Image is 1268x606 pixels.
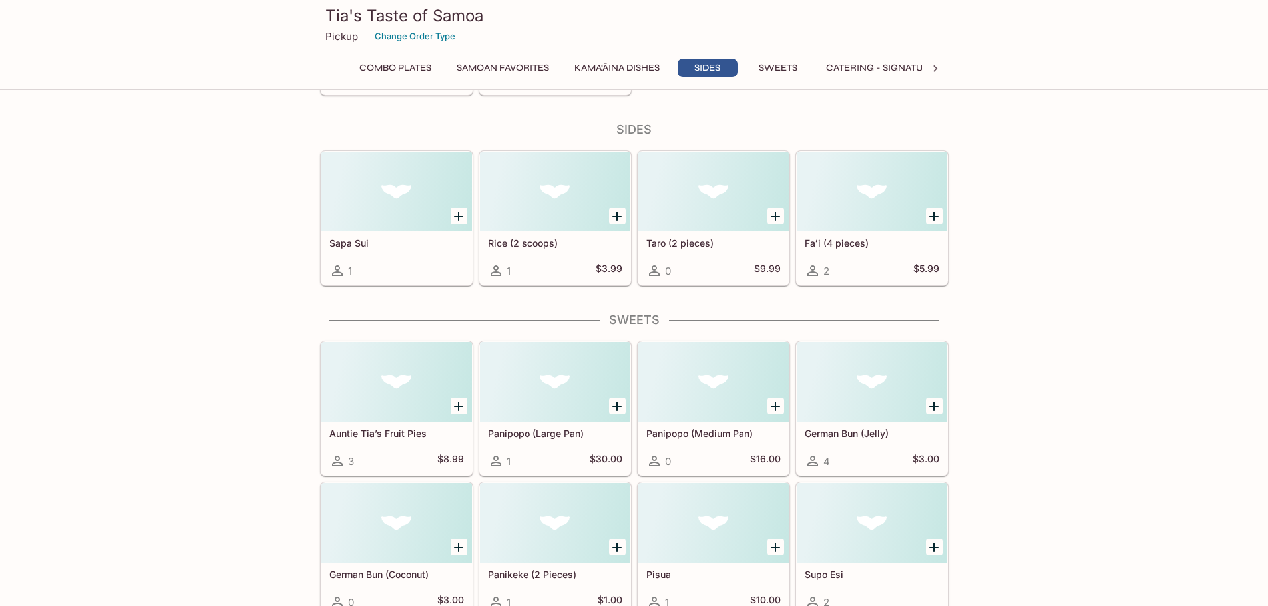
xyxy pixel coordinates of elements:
[646,237,781,249] h5: Taro (2 pieces)
[437,453,464,469] h5: $8.99
[797,483,947,563] div: Supo Esi
[488,428,622,439] h5: Panipopo (Large Pan)
[823,265,829,277] span: 2
[796,151,948,285] a: Faʻi (4 pieces)2$5.99
[480,152,630,231] div: Rice (2 scoops)
[369,26,461,47] button: Change Order Type
[348,455,354,468] span: 3
[348,265,352,277] span: 1
[805,237,939,249] h5: Faʻi (4 pieces)
[805,569,939,580] h5: Supo Esi
[479,151,631,285] a: Rice (2 scoops)1$3.99
[451,539,467,555] button: Add German Bun (Coconut)
[913,453,939,469] h5: $3.00
[678,59,738,77] button: Sides
[596,263,622,279] h5: $3.99
[754,263,781,279] h5: $9.99
[609,398,626,414] button: Add Panipopo (Large Pan)
[646,569,781,580] h5: Pisua
[665,265,671,277] span: 0
[329,428,464,439] h5: Auntie Tia’s Fruit Pies
[320,313,949,327] h4: Sweets
[321,342,472,422] div: Auntie Tia’s Fruit Pies
[451,398,467,414] button: Add Auntie Tia’s Fruit Pies
[638,152,789,231] div: Taro (2 pieces)
[507,265,511,277] span: 1
[823,455,830,468] span: 4
[352,59,439,77] button: Combo Plates
[638,341,789,476] a: Panipopo (Medium Pan)0$16.00
[767,398,784,414] button: Add Panipopo (Medium Pan)
[321,152,472,231] div: Sapa Sui
[325,5,943,26] h3: Tia's Taste of Samoa
[913,263,939,279] h5: $5.99
[926,539,943,555] button: Add Supo Esi
[665,455,671,468] span: 0
[329,569,464,580] h5: German Bun (Coconut)
[567,59,667,77] button: Kama‘āina Dishes
[451,208,467,224] button: Add Sapa Sui
[638,151,789,285] a: Taro (2 pieces)0$9.99
[796,341,948,476] a: German Bun (Jelly)4$3.00
[797,342,947,422] div: German Bun (Jelly)
[638,342,789,422] div: Panipopo (Medium Pan)
[819,59,978,77] button: Catering - Signature Dishes
[926,208,943,224] button: Add Faʻi (4 pieces)
[480,483,630,563] div: Panikeke (2 Pieces)
[479,341,631,476] a: Panipopo (Large Pan)1$30.00
[321,483,472,563] div: German Bun (Coconut)
[748,59,808,77] button: Sweets
[926,398,943,414] button: Add German Bun (Jelly)
[767,539,784,555] button: Add Pisua
[320,122,949,137] h4: Sides
[609,208,626,224] button: Add Rice (2 scoops)
[321,151,473,285] a: Sapa Sui1
[325,30,358,43] p: Pickup
[507,455,511,468] span: 1
[609,539,626,555] button: Add Panikeke (2 Pieces)
[797,152,947,231] div: Faʻi (4 pieces)
[638,483,789,563] div: Pisua
[449,59,556,77] button: Samoan Favorites
[480,342,630,422] div: Panipopo (Large Pan)
[805,428,939,439] h5: German Bun (Jelly)
[750,453,781,469] h5: $16.00
[646,428,781,439] h5: Panipopo (Medium Pan)
[321,341,473,476] a: Auntie Tia’s Fruit Pies3$8.99
[590,453,622,469] h5: $30.00
[488,237,622,249] h5: Rice (2 scoops)
[488,569,622,580] h5: Panikeke (2 Pieces)
[767,208,784,224] button: Add Taro (2 pieces)
[329,237,464,249] h5: Sapa Sui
